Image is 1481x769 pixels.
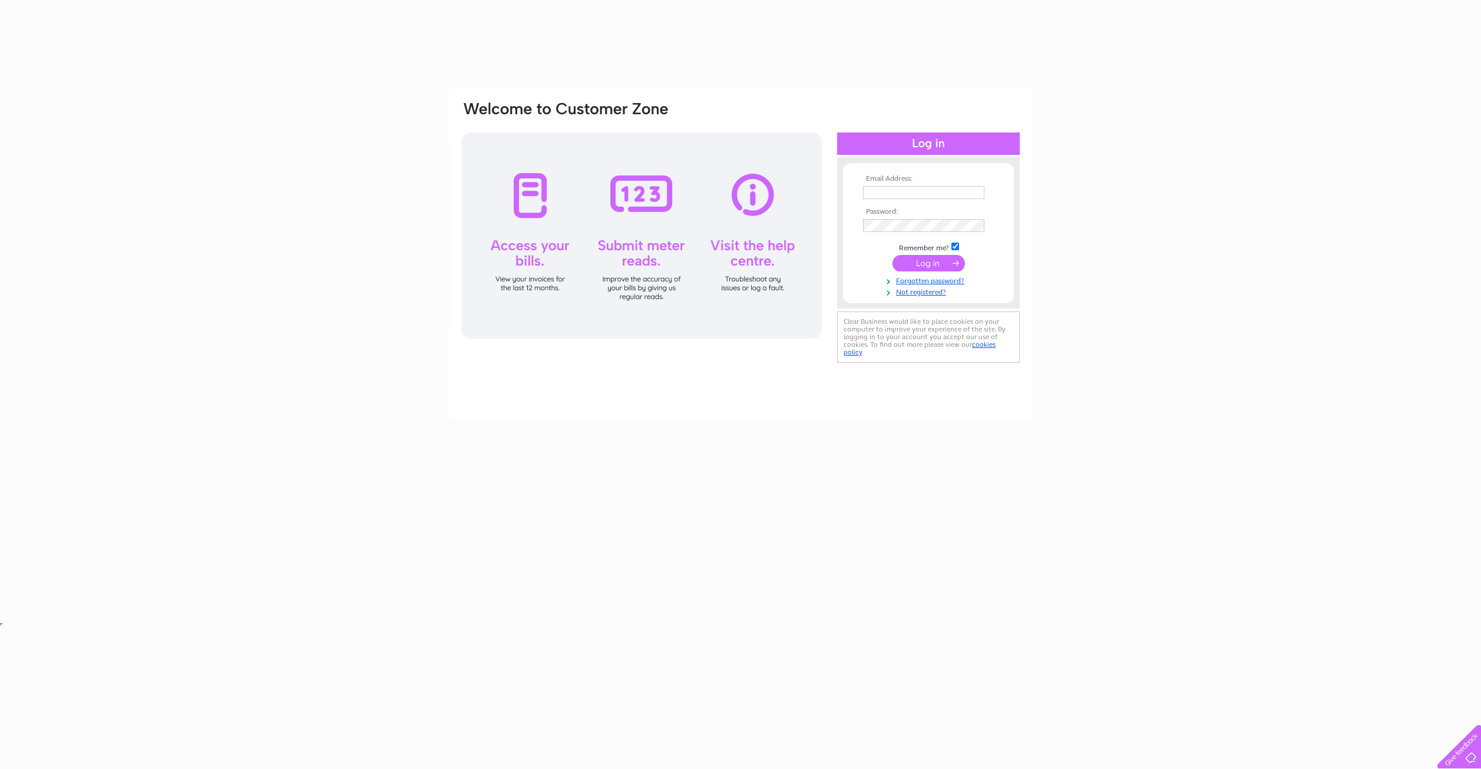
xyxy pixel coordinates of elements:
th: Email Address: [860,175,997,183]
td: Remember me? [860,241,997,253]
a: Forgotten password? [863,274,997,286]
input: Submit [892,255,965,271]
a: Not registered? [863,286,997,297]
th: Password: [860,208,997,216]
a: cookies policy [844,340,996,356]
div: Clear Business would like to place cookies on your computer to improve your experience of the sit... [837,311,1020,363]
